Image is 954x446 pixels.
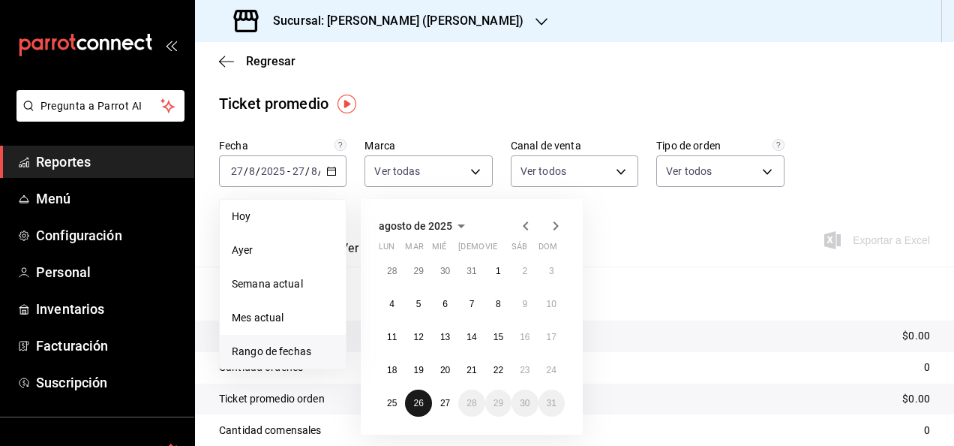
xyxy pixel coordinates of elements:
[219,423,322,438] p: Cantidad comensales
[364,140,492,151] label: Marca
[379,258,405,285] button: 28 de julio de 2025
[244,165,248,177] span: /
[334,139,346,151] svg: Información delimitada a máximo 62 días.
[656,140,784,151] label: Tipo de orden
[511,291,538,318] button: 9 de agosto de 2025
[413,365,423,375] abbr: 19 de agosto de 2025
[520,332,529,342] abbr: 16 de agosto de 2025
[432,258,458,285] button: 30 de julio de 2025
[230,165,244,177] input: --
[520,365,529,375] abbr: 23 de agosto de 2025
[511,140,638,151] label: Canal de venta
[256,165,260,177] span: /
[310,165,318,177] input: --
[387,365,397,375] abbr: 18 de agosto de 2025
[547,365,556,375] abbr: 24 de agosto de 2025
[16,90,184,122] button: Pregunta a Parrot AI
[458,258,484,285] button: 31 de julio de 2025
[405,291,431,318] button: 5 de agosto de 2025
[493,365,503,375] abbr: 22 de agosto de 2025
[522,299,527,309] abbr: 9 de agosto de 2025
[36,188,182,209] span: Menú
[440,365,450,375] abbr: 20 de agosto de 2025
[458,242,547,258] abbr: jueves
[374,164,420,179] span: Ver todas
[538,324,565,351] button: 17 de agosto de 2025
[219,92,328,115] div: Ticket promedio
[511,390,538,417] button: 30 de agosto de 2025
[246,54,295,68] span: Regresar
[379,357,405,384] button: 18 de agosto de 2025
[466,398,476,408] abbr: 28 de agosto de 2025
[666,164,712,179] span: Ver todos
[466,332,476,342] abbr: 14 de agosto de 2025
[379,217,470,235] button: agosto de 2025
[469,299,475,309] abbr: 7 de agosto de 2025
[485,242,497,258] abbr: viernes
[232,310,334,326] span: Mes actual
[248,165,256,177] input: --
[511,357,538,384] button: 23 de agosto de 2025
[902,328,930,344] p: $0.00
[432,390,458,417] button: 27 de agosto de 2025
[379,220,452,232] span: agosto de 2025
[538,242,557,258] abbr: domingo
[292,165,305,177] input: --
[232,209,334,225] span: Hoy
[389,299,394,309] abbr: 4 de agosto de 2025
[440,332,450,342] abbr: 13 de agosto de 2025
[440,398,450,408] abbr: 27 de agosto de 2025
[413,332,423,342] abbr: 12 de agosto de 2025
[458,357,484,384] button: 21 de agosto de 2025
[387,266,397,276] abbr: 28 de julio de 2025
[493,332,503,342] abbr: 15 de agosto de 2025
[522,266,527,276] abbr: 2 de agosto de 2025
[379,390,405,417] button: 25 de agosto de 2025
[458,324,484,351] button: 14 de agosto de 2025
[485,357,511,384] button: 22 de agosto de 2025
[432,242,446,258] abbr: miércoles
[10,109,184,125] a: Pregunta a Parrot AI
[405,357,431,384] button: 19 de agosto de 2025
[379,242,394,258] abbr: lunes
[36,152,182,172] span: Reportes
[485,291,511,318] button: 8 de agosto de 2025
[538,291,565,318] button: 10 de agosto de 2025
[485,390,511,417] button: 29 de agosto de 2025
[405,242,423,258] abbr: martes
[547,332,556,342] abbr: 17 de agosto de 2025
[924,360,930,375] p: 0
[458,291,484,318] button: 7 de agosto de 2025
[538,357,565,384] button: 24 de agosto de 2025
[466,266,476,276] abbr: 31 de julio de 2025
[538,390,565,417] button: 31 de agosto de 2025
[40,98,161,114] span: Pregunta a Parrot AI
[520,164,566,179] span: Ver todos
[379,291,405,318] button: 4 de agosto de 2025
[520,398,529,408] abbr: 30 de agosto de 2025
[337,95,356,113] img: Tooltip marker
[458,390,484,417] button: 28 de agosto de 2025
[405,258,431,285] button: 29 de julio de 2025
[165,39,177,51] button: open_drawer_menu
[924,423,930,438] p: 0
[511,258,538,285] button: 2 de agosto de 2025
[440,266,450,276] abbr: 30 de julio de 2025
[219,54,295,68] button: Regresar
[466,365,476,375] abbr: 21 de agosto de 2025
[413,398,423,408] abbr: 26 de agosto de 2025
[260,165,286,177] input: ----
[413,266,423,276] abbr: 29 de julio de 2025
[511,242,527,258] abbr: sábado
[442,299,448,309] abbr: 6 de agosto de 2025
[232,243,334,258] span: Ayer
[432,324,458,351] button: 13 de agosto de 2025
[36,225,182,246] span: Configuración
[261,12,523,30] h3: Sucursal: [PERSON_NAME] ([PERSON_NAME])
[232,344,334,360] span: Rango de fechas
[405,390,431,417] button: 26 de agosto de 2025
[287,165,290,177] span: -
[379,324,405,351] button: 11 de agosto de 2025
[549,266,554,276] abbr: 3 de agosto de 2025
[496,299,501,309] abbr: 8 de agosto de 2025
